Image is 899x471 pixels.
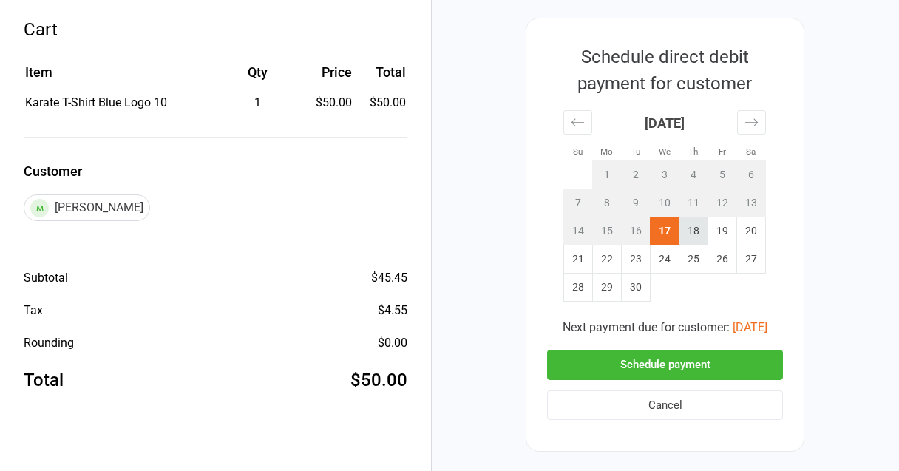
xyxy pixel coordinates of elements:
div: $45.45 [371,269,407,287]
td: Not available. Wednesday, September 10, 2025 [651,189,679,217]
td: Tuesday, September 30, 2025 [622,274,651,302]
th: Qty [214,62,302,92]
label: Customer [24,161,407,181]
div: Move backward to switch to the previous month. [563,110,592,135]
td: Not available. Saturday, September 13, 2025 [737,189,766,217]
div: Calendar [547,97,782,319]
td: Not available. Saturday, September 6, 2025 [737,161,766,189]
th: Total [358,62,406,92]
span: Karate T-Shirt Blue Logo 10 [25,95,167,109]
td: Not available. Sunday, September 14, 2025 [564,217,593,245]
button: Schedule payment [547,350,783,380]
strong: [DATE] [645,115,685,131]
th: Item [25,62,212,92]
div: Cart [24,16,407,43]
div: Next payment due for customer: [547,319,783,336]
td: Wednesday, September 24, 2025 [651,245,679,274]
div: Schedule direct debit payment for customer [547,44,782,97]
td: Not available. Wednesday, September 3, 2025 [651,161,679,189]
small: Mo [600,146,613,157]
small: Su [573,146,583,157]
td: Monday, September 29, 2025 [593,274,622,302]
td: Not available. Monday, September 15, 2025 [593,217,622,245]
td: $50.00 [358,94,406,112]
td: Sunday, September 21, 2025 [564,245,593,274]
td: Thursday, September 18, 2025 [679,217,708,245]
td: Saturday, September 27, 2025 [737,245,766,274]
div: $0.00 [378,334,407,352]
td: Saturday, September 20, 2025 [737,217,766,245]
td: Not available. Monday, September 1, 2025 [593,161,622,189]
td: Tuesday, September 23, 2025 [622,245,651,274]
td: Not available. Friday, September 5, 2025 [708,161,737,189]
div: Tax [24,302,43,319]
div: $50.00 [303,94,352,112]
td: Not available. Friday, September 12, 2025 [708,189,737,217]
div: Price [303,62,352,82]
div: [PERSON_NAME] [24,194,150,221]
div: 1 [214,94,302,112]
small: Sa [746,146,756,157]
div: Total [24,367,64,393]
td: Not available. Tuesday, September 2, 2025 [622,161,651,189]
small: Th [688,146,698,157]
button: [DATE] [733,319,767,336]
td: Selected. Wednesday, September 17, 2025 [651,217,679,245]
div: $50.00 [350,367,407,393]
td: Not available. Monday, September 8, 2025 [593,189,622,217]
td: Monday, September 22, 2025 [593,245,622,274]
td: Thursday, September 25, 2025 [679,245,708,274]
td: Not available. Tuesday, September 9, 2025 [622,189,651,217]
small: Tu [631,146,640,157]
div: $4.55 [378,302,407,319]
small: Fr [719,146,726,157]
small: We [659,146,671,157]
td: Not available. Sunday, September 7, 2025 [564,189,593,217]
button: Cancel [547,390,783,421]
div: Move forward to switch to the next month. [737,110,766,135]
td: Friday, September 19, 2025 [708,217,737,245]
td: Friday, September 26, 2025 [708,245,737,274]
div: Subtotal [24,269,68,287]
td: Not available. Thursday, September 4, 2025 [679,161,708,189]
div: Rounding [24,334,74,352]
td: Not available. Tuesday, September 16, 2025 [622,217,651,245]
td: Sunday, September 28, 2025 [564,274,593,302]
td: Not available. Thursday, September 11, 2025 [679,189,708,217]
